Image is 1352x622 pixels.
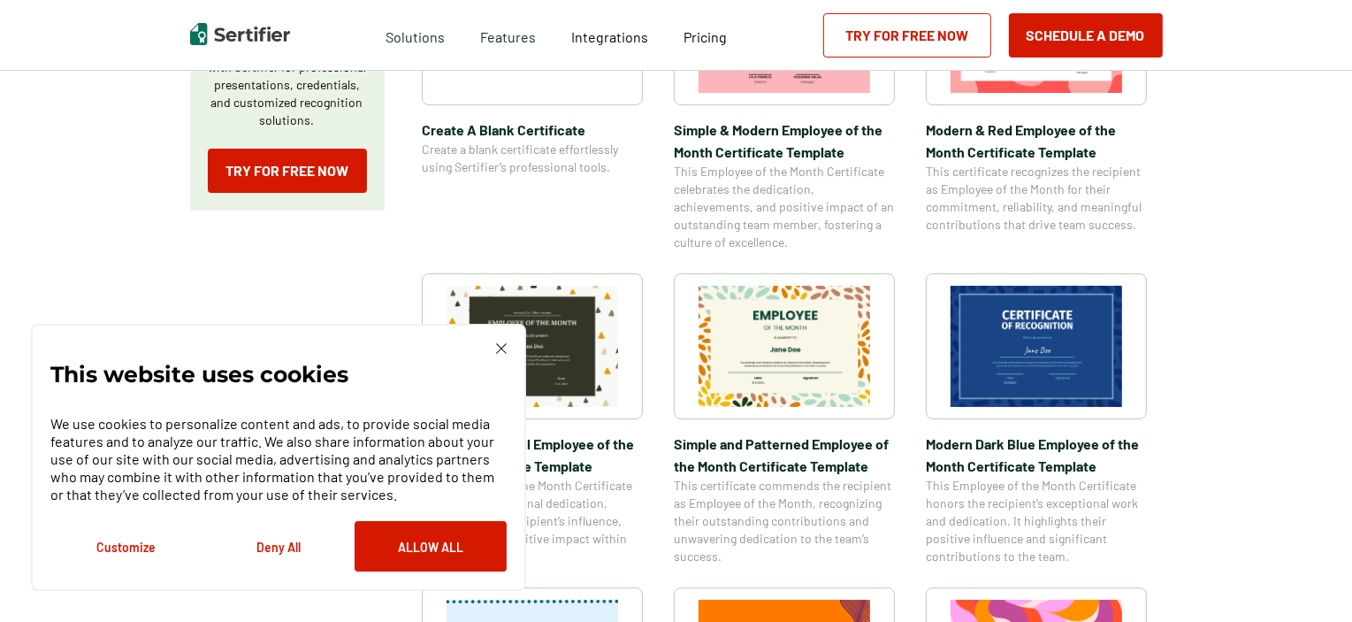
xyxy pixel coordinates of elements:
[674,273,895,565] a: Simple and Patterned Employee of the Month Certificate TemplateSimple and Patterned Employee of t...
[422,477,643,565] span: This Employee of the Month Certificate celebrates exceptional dedication, highlighting the recipi...
[422,273,643,565] a: Simple & Colorful Employee of the Month Certificate TemplateSimple & Colorful Employee of the Mon...
[674,477,895,565] span: This certificate commends the recipient as Employee of the Month, recognizing their outstanding c...
[951,286,1122,407] img: Modern Dark Blue Employee of the Month Certificate Template
[926,119,1147,163] span: Modern & Red Employee of the Month Certificate Template
[684,28,727,45] span: Pricing
[422,141,643,176] span: Create a blank certificate effortlessly using Sertifier’s professional tools.
[571,24,648,46] a: Integrations
[422,119,643,141] span: Create A Blank Certificate
[447,286,618,407] img: Simple & Colorful Employee of the Month Certificate Template
[1009,13,1163,58] button: Schedule a Demo
[926,163,1147,234] span: This certificate recognizes the recipient as Employee of the Month for their commitment, reliabil...
[926,477,1147,565] span: This Employee of the Month Certificate honors the recipient’s exceptional work and dedication. It...
[571,28,648,45] span: Integrations
[926,273,1147,565] a: Modern Dark Blue Employee of the Month Certificate TemplateModern Dark Blue Employee of the Month...
[355,521,507,572] button: Allow All
[50,521,202,572] button: Customize
[422,433,643,477] span: Simple & Colorful Employee of the Month Certificate Template
[190,23,290,45] img: Sertifier | Digital Credentialing Platform
[208,149,367,193] a: Try for Free Now
[496,343,507,354] img: Cookie Popup Close
[926,433,1147,477] span: Modern Dark Blue Employee of the Month Certificate Template
[480,24,536,46] span: Features
[208,41,367,129] p: Create a blank certificate with Sertifier for professional presentations, credentials, and custom...
[50,365,348,383] p: This website uses cookies
[202,521,355,572] button: Deny All
[674,119,895,163] span: Simple & Modern Employee of the Month Certificate Template
[684,24,727,46] a: Pricing
[386,24,445,46] span: Solutions
[699,286,870,407] img: Simple and Patterned Employee of the Month Certificate Template
[823,13,991,58] a: Try for Free Now
[674,433,895,477] span: Simple and Patterned Employee of the Month Certificate Template
[674,163,895,251] span: This Employee of the Month Certificate celebrates the dedication, achievements, and positive impa...
[50,415,507,503] p: We use cookies to personalize content and ads, to provide social media features and to analyze ou...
